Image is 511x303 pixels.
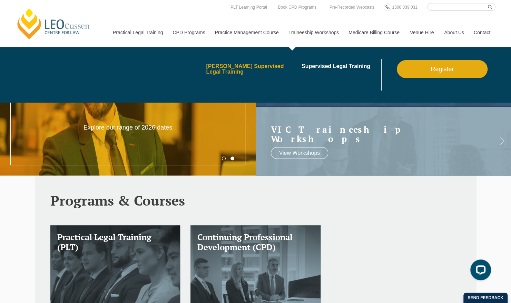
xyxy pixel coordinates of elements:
h3: Continuing Professional Development (CPD) [197,232,314,252]
a: PLT Learning Portal [229,3,269,11]
a: [PERSON_NAME] Centre for Law [16,8,92,40]
a: Medicare Billing Course [343,18,405,47]
a: VIC Traineeship Workshops [271,124,482,143]
a: 1300 039 031 [390,3,419,11]
h2: Programs & Courses [50,193,461,208]
a: About Us [439,18,469,47]
a: View Workshops [271,147,328,159]
p: Explore our range of 2026 dates [77,124,179,132]
a: Venue Hire [405,18,439,47]
h3: Practical Legal Training (PLT) [57,232,174,252]
a: Contact [469,18,495,47]
a: CPD Programs [167,18,209,47]
a: Practice Management Course [210,18,283,47]
button: 1 [222,157,226,160]
a: Supervised Legal Training [302,64,380,69]
a: Register [397,60,488,78]
a: Traineeship Workshops [283,18,343,47]
a: [PERSON_NAME] Supervised Legal Training [206,64,297,75]
span: 1300 039 031 [392,5,417,10]
button: 2 [230,157,234,160]
iframe: LiveChat chat widget [465,257,494,286]
a: Practical Legal Training [108,18,168,47]
a: Pre-Recorded Webcasts [328,3,376,11]
a: Book CPD Programs [276,3,318,11]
